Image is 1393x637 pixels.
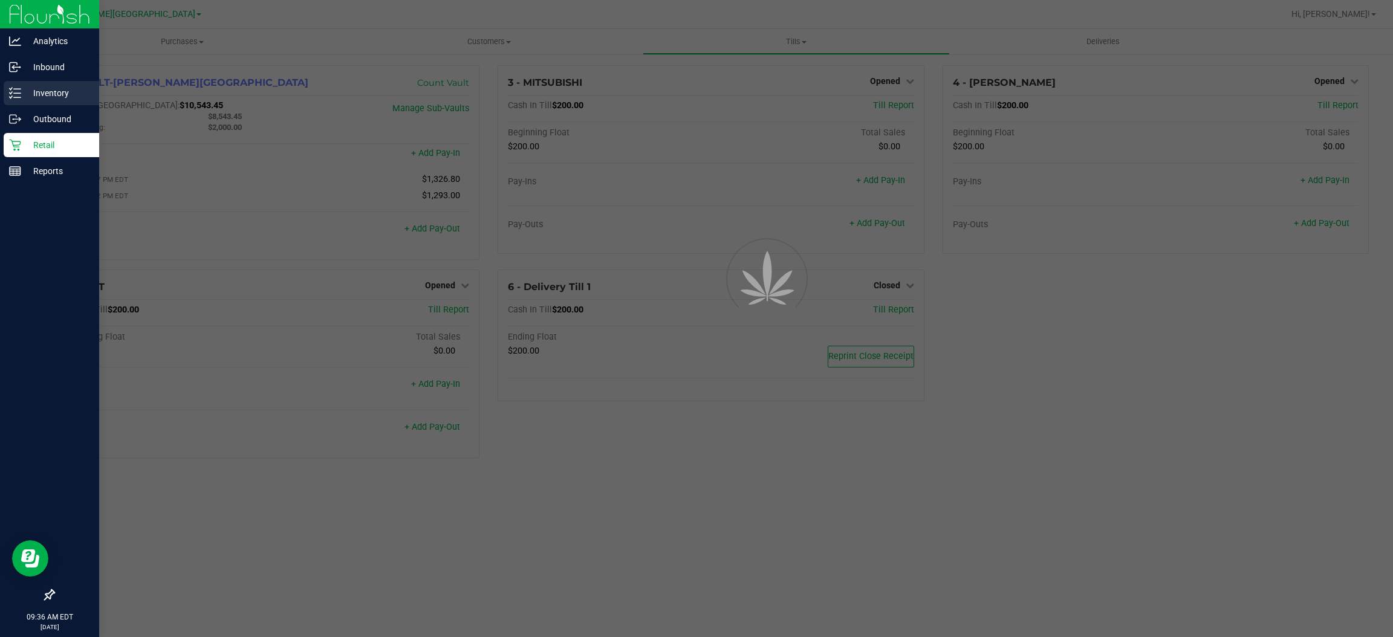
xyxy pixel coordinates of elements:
p: Analytics [21,34,94,48]
p: 09:36 AM EDT [5,612,94,622]
inline-svg: Outbound [9,113,21,125]
inline-svg: Inbound [9,61,21,73]
iframe: Resource center [12,540,48,577]
p: Outbound [21,112,94,126]
p: [DATE] [5,622,94,632]
p: Reports [21,164,94,178]
p: Inventory [21,86,94,100]
p: Retail [21,138,94,152]
inline-svg: Inventory [9,87,21,99]
inline-svg: Reports [9,165,21,177]
inline-svg: Retail [9,139,21,151]
p: Inbound [21,60,94,74]
inline-svg: Analytics [9,35,21,47]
